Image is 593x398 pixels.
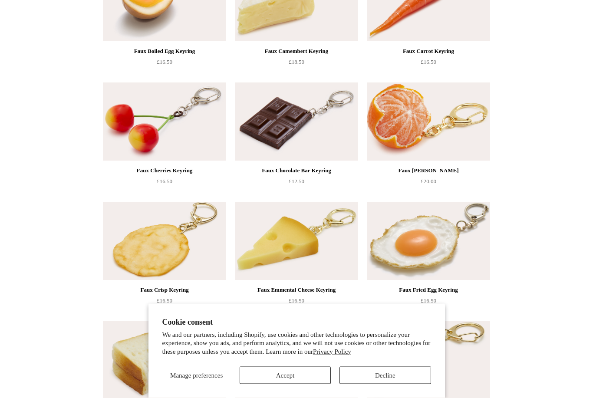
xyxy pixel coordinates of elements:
div: Faux Emmental Cheese Keyring [237,285,356,296]
div: Faux [PERSON_NAME] [369,166,488,176]
div: Faux Camembert Keyring [237,46,356,57]
a: Faux Clementine Keyring Faux Clementine Keyring [367,83,490,161]
img: Faux Clementine Keyring [367,83,490,161]
img: Faux Cherries Keyring [103,83,226,161]
img: Faux Emmental Cheese Keyring [235,202,358,280]
div: Faux Boiled Egg Keyring [105,46,224,57]
a: Faux Cherries Keyring Faux Cherries Keyring [103,83,226,161]
span: £16.50 [421,59,436,66]
img: Faux Chocolate Bar Keyring [235,83,358,161]
img: Faux Crisp Keyring [103,202,226,280]
div: Faux Fried Egg Keyring [369,285,488,296]
span: £16.50 [157,298,172,304]
a: Faux Fried Egg Keyring Faux Fried Egg Keyring [367,202,490,280]
span: £16.50 [289,298,304,304]
a: Faux Chocolate Bar Keyring £12.50 [235,166,358,201]
button: Decline [339,367,431,384]
a: Faux Chocolate Bar Keyring Faux Chocolate Bar Keyring [235,83,358,161]
span: £16.50 [157,59,172,66]
a: Faux Crisp Keyring Faux Crisp Keyring [103,202,226,280]
div: Faux Carrot Keyring [369,46,488,57]
button: Manage preferences [162,367,231,384]
a: Faux Carrot Keyring £16.50 [367,46,490,82]
a: Faux Emmental Cheese Keyring £16.50 [235,285,358,321]
div: Faux Chocolate Bar Keyring [237,166,356,176]
span: £12.50 [289,178,304,185]
span: £16.50 [157,178,172,185]
a: Faux Emmental Cheese Keyring Faux Emmental Cheese Keyring [235,202,358,280]
p: We and our partners, including Shopify, use cookies and other technologies to personalize your ex... [162,331,431,356]
a: Faux Camembert Keyring £18.50 [235,46,358,82]
div: Faux Crisp Keyring [105,285,224,296]
div: Faux Cherries Keyring [105,166,224,176]
h2: Cookie consent [162,318,431,327]
a: Privacy Policy [313,348,351,355]
a: Faux Boiled Egg Keyring £16.50 [103,46,226,82]
span: £18.50 [289,59,304,66]
a: Faux Cherries Keyring £16.50 [103,166,226,201]
a: Faux [PERSON_NAME] £20.00 [367,166,490,201]
span: £20.00 [421,178,436,185]
span: £16.50 [421,298,436,304]
span: Manage preferences [170,372,223,379]
img: Faux Fried Egg Keyring [367,202,490,280]
button: Accept [240,367,331,384]
a: Faux Crisp Keyring £16.50 [103,285,226,321]
a: Faux Fried Egg Keyring £16.50 [367,285,490,321]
